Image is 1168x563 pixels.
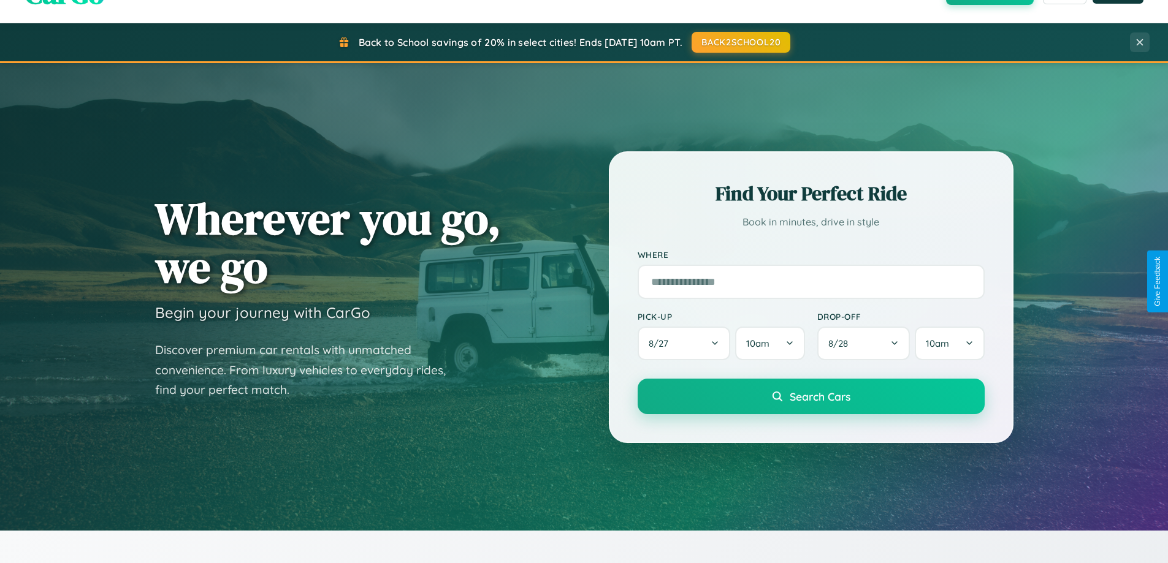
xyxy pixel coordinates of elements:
button: BACK2SCHOOL20 [692,32,790,53]
button: 8/27 [638,327,731,360]
div: Give Feedback [1153,257,1162,306]
span: 10am [746,338,769,349]
button: 10am [915,327,984,360]
span: 8 / 27 [649,338,674,349]
span: 10am [926,338,949,349]
span: 8 / 28 [828,338,854,349]
p: Book in minutes, drive in style [638,213,985,231]
h2: Find Your Perfect Ride [638,180,985,207]
button: 10am [735,327,804,360]
label: Pick-up [638,311,805,322]
span: Search Cars [790,390,850,403]
button: 8/28 [817,327,910,360]
label: Drop-off [817,311,985,322]
h1: Wherever you go, we go [155,194,501,291]
h3: Begin your journey with CarGo [155,303,370,322]
span: Back to School savings of 20% in select cities! Ends [DATE] 10am PT. [359,36,682,48]
p: Discover premium car rentals with unmatched convenience. From luxury vehicles to everyday rides, ... [155,340,462,400]
button: Search Cars [638,379,985,414]
label: Where [638,249,985,260]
